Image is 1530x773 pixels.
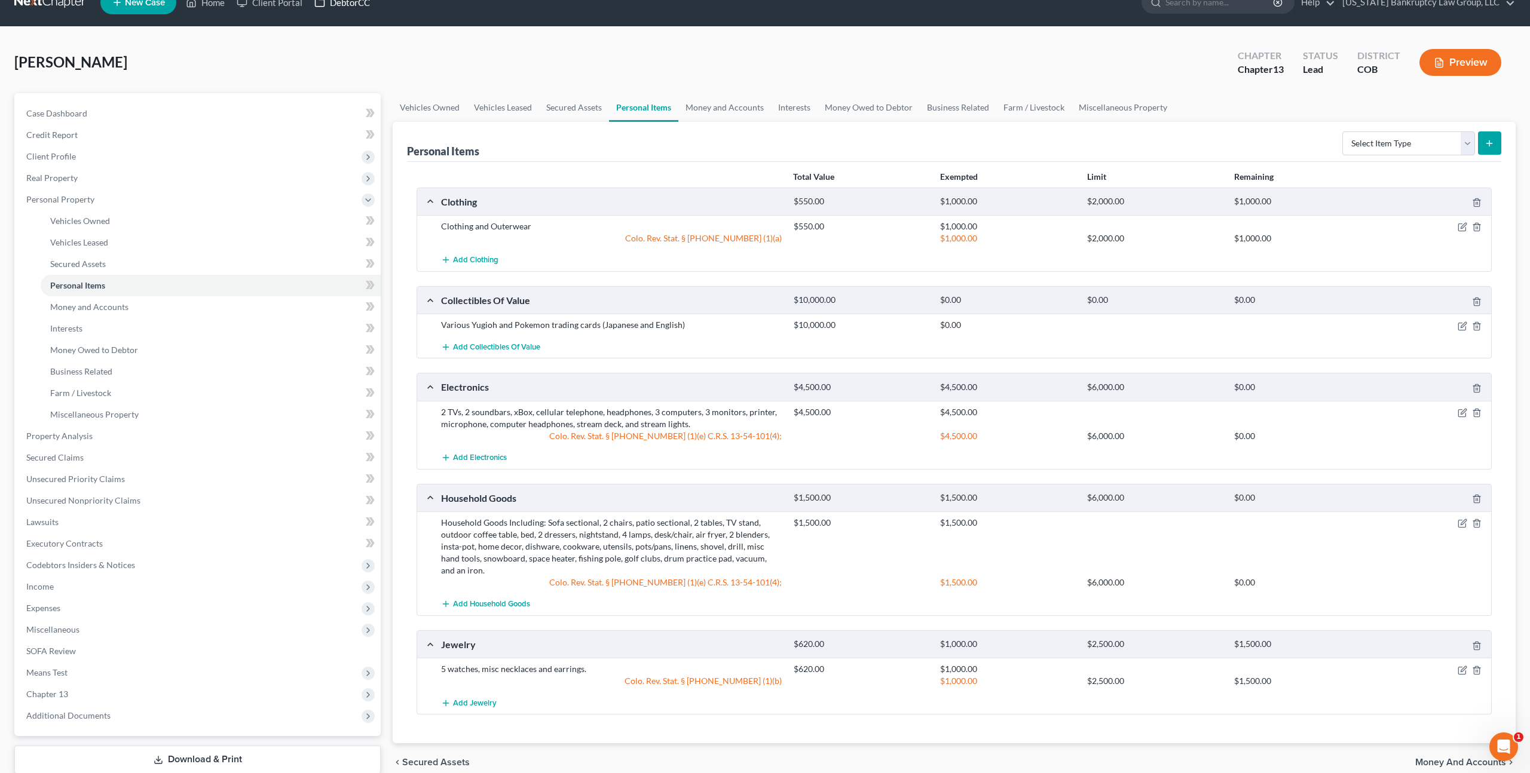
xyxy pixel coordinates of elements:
span: Client Profile [26,151,76,161]
span: Unsecured Priority Claims [26,474,125,484]
div: $620.00 [788,663,935,675]
span: SOFA Review [26,646,76,656]
a: Lawsuits [17,511,381,533]
a: Case Dashboard [17,103,381,124]
i: chevron_right [1506,757,1516,767]
span: Add Jewelry [453,698,497,708]
span: Farm / Livestock [50,388,111,398]
a: Secured Assets [539,93,609,122]
a: Credit Report [17,124,381,146]
div: Colo. Rev. Stat. § [PHONE_NUMBER] (1)(e) C.R.S. 13-54-101(4); [435,576,788,588]
span: Add Household Goods [453,600,530,609]
strong: Remaining [1234,171,1274,182]
span: Income [26,581,54,591]
div: $550.00 [788,220,935,232]
a: Property Analysis [17,425,381,447]
div: $4,500.00 [934,382,1081,393]
div: Household Goods Including: Sofa sectional, 2 chairs, patio sectional, 2 tables, TV stand, outdoor... [435,517,788,576]
span: 13 [1273,63,1284,75]
span: Add Collectibles Of Value [453,342,540,352]
div: $620.00 [788,639,935,650]
span: Property Analysis [26,431,93,441]
div: $1,500.00 [788,492,935,504]
div: $6,000.00 [1081,382,1228,393]
span: Executory Contracts [26,538,103,548]
span: Money and Accounts [1415,757,1506,767]
div: Colo. Rev. Stat. § [PHONE_NUMBER] (1)(a) [435,232,788,244]
div: Lead [1303,63,1338,76]
div: $0.00 [934,319,1081,331]
div: $1,000.00 [1228,196,1375,207]
div: Chapter [1238,63,1284,76]
button: Add Collectibles Of Value [441,336,540,358]
span: Vehicles Owned [50,216,110,226]
div: $2,500.00 [1081,639,1228,650]
a: Personal Items [609,93,678,122]
a: Money Owed to Debtor [818,93,920,122]
button: Add Clothing [441,249,498,271]
a: Secured Claims [17,447,381,468]
div: $4,500.00 [934,406,1081,418]
div: Clothing [435,195,788,208]
a: Interests [41,318,381,339]
div: $10,000.00 [788,319,935,331]
div: $0.00 [1081,295,1228,306]
div: $4,500.00 [788,382,935,393]
div: $4,500.00 [934,430,1081,442]
div: $6,000.00 [1081,492,1228,504]
div: Colo. Rev. Stat. § [PHONE_NUMBER] (1)(b) [435,675,788,687]
a: Vehicles Owned [41,210,381,232]
a: Money and Accounts [41,296,381,318]
div: Various Yugioh and Pokemon trading cards (Japanese and English) [435,319,788,331]
div: $1,000.00 [934,675,1081,687]
span: Miscellaneous Property [50,409,139,419]
span: Chapter 13 [26,689,68,699]
i: chevron_left [393,757,402,767]
div: $4,500.00 [788,406,935,418]
strong: Total Value [793,171,834,182]
div: $6,000.00 [1081,576,1228,588]
div: $10,000.00 [788,295,935,306]
div: Clothing and Outerwear [435,220,788,232]
div: 2 TVs, 2 soundbars, xBox, cellular telephone, headphones, 3 computers, 3 monitors, printer, micro... [435,406,788,430]
div: $1,500.00 [934,517,1081,529]
strong: Exempted [940,171,978,182]
a: Farm / Livestock [996,93,1072,122]
button: chevron_left Secured Assets [393,757,470,767]
a: Business Related [920,93,996,122]
div: $1,000.00 [934,663,1081,675]
a: Farm / Livestock [41,382,381,404]
a: Interests [771,93,818,122]
div: $0.00 [1228,576,1375,588]
div: 5 watches, misc necklaces and earrings. [435,663,788,675]
div: $2,000.00 [1081,232,1228,244]
span: Lawsuits [26,517,59,527]
button: Money and Accounts chevron_right [1415,757,1516,767]
button: Add Electronics [441,447,507,469]
span: Money Owed to Debtor [50,345,138,355]
a: Business Related [41,361,381,382]
div: $1,000.00 [934,232,1081,244]
div: $2,500.00 [1081,675,1228,687]
iframe: Intercom live chat [1489,732,1518,761]
span: Unsecured Nonpriority Claims [26,495,140,505]
a: Executory Contracts [17,533,381,554]
span: Vehicles Leased [50,237,108,247]
div: Colo. Rev. Stat. § [PHONE_NUMBER] (1)(e) C.R.S. 13-54-101(4); [435,430,788,442]
a: Unsecured Priority Claims [17,468,381,490]
button: Preview [1419,49,1501,76]
span: Expenses [26,603,60,613]
a: Miscellaneous Property [41,404,381,425]
a: Secured Assets [41,253,381,275]
div: $1,000.00 [934,639,1081,650]
a: Vehicles Leased [467,93,539,122]
div: $0.00 [1228,430,1375,442]
div: $1,000.00 [1228,232,1375,244]
a: Unsecured Nonpriority Claims [17,490,381,511]
div: $6,000.00 [1081,430,1228,442]
span: Miscellaneous [26,624,79,634]
div: Jewelry [435,638,788,651]
span: Additional Documents [26,710,111,720]
span: Interests [50,323,82,333]
span: Business Related [50,366,112,376]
